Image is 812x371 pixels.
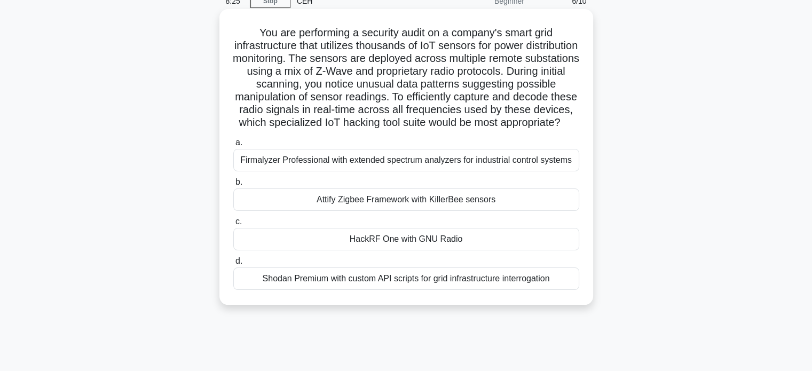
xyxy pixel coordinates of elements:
[235,177,242,186] span: b.
[233,149,579,171] div: Firmalyzer Professional with extended spectrum analyzers for industrial control systems
[232,26,580,130] h5: You are performing a security audit on a company's smart grid infrastructure that utilizes thousa...
[235,256,242,265] span: d.
[235,138,242,147] span: a.
[235,217,242,226] span: c.
[233,228,579,250] div: HackRF One with GNU Radio
[233,267,579,290] div: Shodan Premium with custom API scripts for grid infrastructure interrogation
[233,188,579,211] div: Attify Zigbee Framework with KillerBee sensors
